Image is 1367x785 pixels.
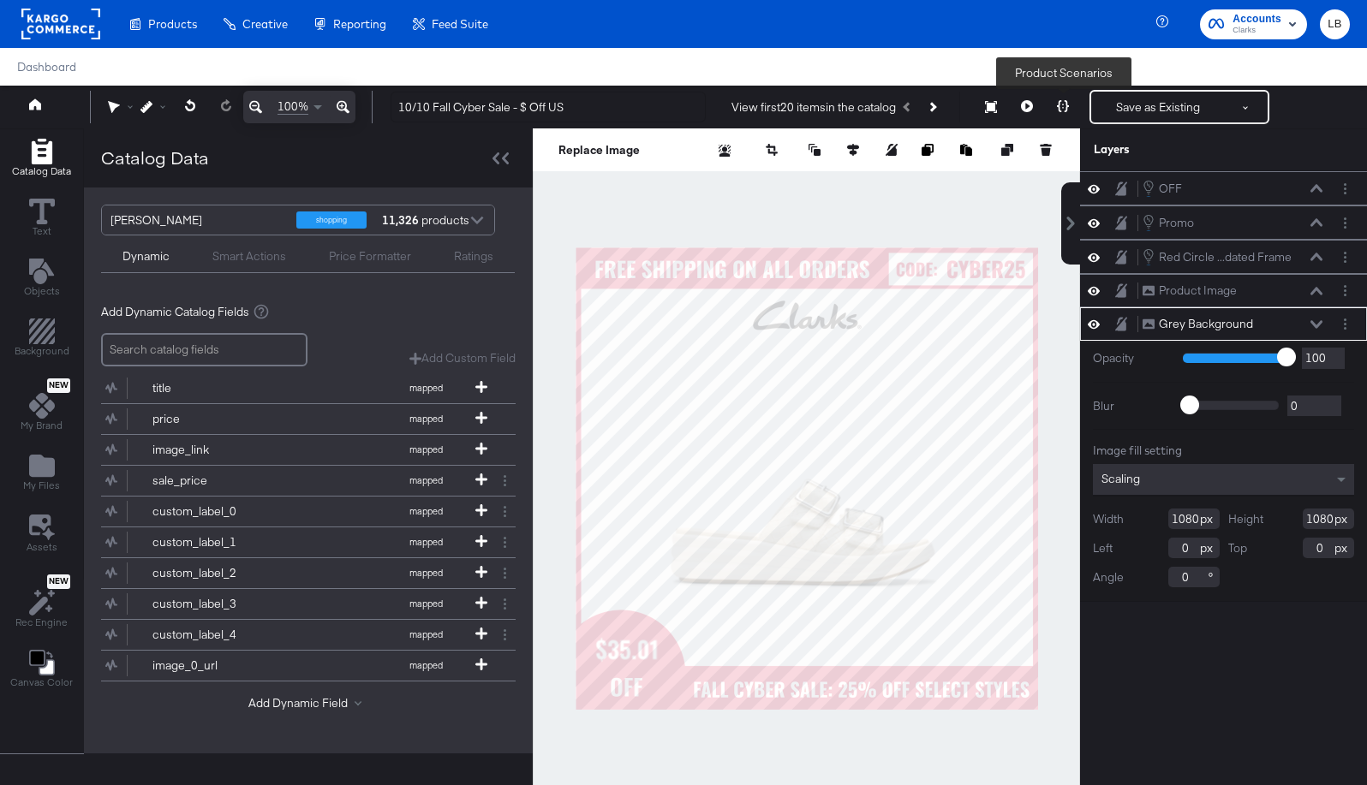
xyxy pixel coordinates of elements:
div: Smart Actions [212,248,286,265]
button: OFF [1142,179,1183,198]
svg: Paste image [960,144,972,156]
button: Next Product [920,92,944,122]
label: Opacity [1093,350,1170,366]
span: Assets [27,540,57,554]
span: My Brand [21,419,63,432]
div: Price Formatter [329,248,411,265]
button: sale_pricemapped [101,466,494,496]
button: LB [1320,9,1350,39]
button: Promo [1142,213,1195,232]
div: Dynamic [122,248,170,265]
span: Add Dynamic Catalog Fields [101,304,249,320]
span: mapped [379,505,473,517]
label: Angle [1093,569,1124,586]
span: Creative [242,17,288,31]
button: image_linkmapped [101,435,494,465]
span: Accounts [1233,10,1281,28]
span: mapped [379,628,473,640]
button: Assets [16,509,68,559]
span: mapped [379,413,473,425]
button: Layer Options [1336,315,1354,333]
span: Text [33,224,51,238]
button: custom_label_4mapped [101,620,494,650]
button: Layer Options [1336,282,1354,300]
svg: Copy image [922,144,934,156]
div: View first 20 items in the catalog [731,99,896,116]
span: New [47,380,70,391]
div: sale_price [152,473,277,489]
div: custom_label_4mapped [101,620,516,650]
button: custom_label_0mapped [101,497,494,526]
button: Layer Options [1336,180,1354,198]
div: price [152,411,277,427]
span: Clarks [1233,24,1281,38]
div: shopping [296,211,367,229]
button: Add Dynamic Field [248,695,368,711]
div: [PERSON_NAME] [110,205,284,235]
span: Catalog Data [12,164,71,178]
label: Width [1093,511,1124,527]
button: titlemapped [101,373,494,403]
div: custom_label_1 [152,534,277,550]
div: image_link [152,442,277,458]
label: Height [1228,511,1263,527]
button: Text [19,194,65,243]
button: Add Text [14,254,70,303]
span: mapped [379,536,473,548]
label: Top [1228,540,1247,556]
span: My Files [23,479,60,492]
button: image_0_urlmapped [101,651,494,681]
button: NewMy Brand [10,375,73,438]
div: Promo [1159,215,1194,231]
span: LB [1327,15,1343,34]
button: NewRec Engine [5,570,78,634]
div: pricemapped [101,404,516,434]
div: Layers [1094,141,1269,158]
span: mapped [379,567,473,579]
strong: 11,326 [379,205,421,235]
div: custom_label_3 [152,596,277,612]
a: Dashboard [17,60,76,74]
span: mapped [379,659,473,671]
div: image_0_urlmapped [101,651,516,681]
span: Objects [24,284,60,298]
button: AccountsClarks [1200,9,1307,39]
button: Red Circle ...dated Frame [1142,247,1292,266]
span: New [47,576,70,587]
span: Reporting [333,17,386,31]
div: titlemapped [101,373,516,403]
div: OFF [1159,181,1182,197]
label: Left [1093,540,1113,556]
span: Feed Suite [432,17,488,31]
span: 100% [278,98,308,115]
div: Image fill setting [1093,443,1354,459]
button: Grey Background [1142,315,1254,333]
button: Add Custom Field [409,350,516,366]
button: Product Image [1142,282,1238,300]
div: custom_label_2 [152,565,277,581]
button: pricemapped [101,404,494,434]
div: custom_label_3mapped [101,589,516,619]
div: Grey Background [1159,316,1253,332]
div: custom_label_2mapped [101,558,516,588]
button: Copy image [922,141,939,158]
label: Blur [1093,398,1170,414]
div: Catalog Data [101,146,209,170]
button: Add Files [13,449,70,498]
button: custom_label_1mapped [101,527,494,557]
div: custom_label_0mapped [101,497,516,526]
button: custom_label_2mapped [101,558,494,588]
div: Product Image [1159,282,1237,299]
button: Save as Existing [1091,92,1225,122]
div: Ratings [454,248,493,265]
div: custom_label_1mapped [101,527,516,557]
span: Scaling [1101,471,1140,486]
button: Add Rectangle [2,134,81,183]
button: Layer Options [1336,248,1354,266]
div: title [152,380,277,396]
button: Paste image [960,141,977,158]
span: mapped [379,474,473,486]
div: custom_label_0 [152,503,277,520]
